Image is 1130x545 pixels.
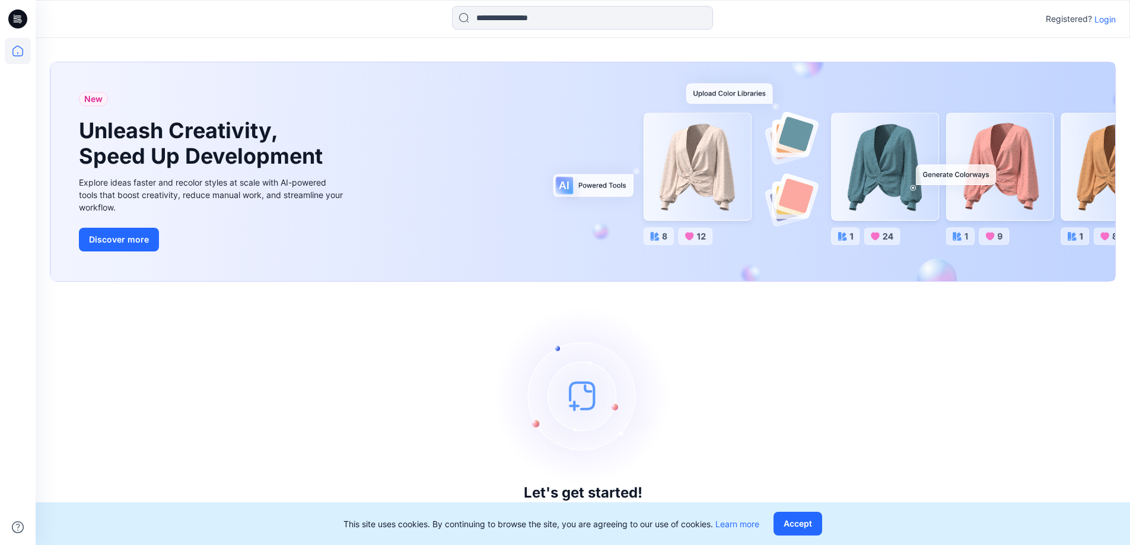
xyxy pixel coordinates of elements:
a: Learn more [715,519,759,529]
p: This site uses cookies. By continuing to browse the site, you are agreeing to our use of cookies. [343,518,759,530]
button: Accept [774,512,822,536]
h1: Unleash Creativity, Speed Up Development [79,118,328,169]
a: Discover more [79,228,346,251]
div: Explore ideas faster and recolor styles at scale with AI-powered tools that boost creativity, red... [79,176,346,213]
span: New [84,92,103,106]
p: Login [1094,13,1116,26]
h3: Let's get started! [524,485,642,501]
button: Discover more [79,228,159,251]
p: Registered? [1046,12,1092,26]
img: empty-state-image.svg [494,307,672,485]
